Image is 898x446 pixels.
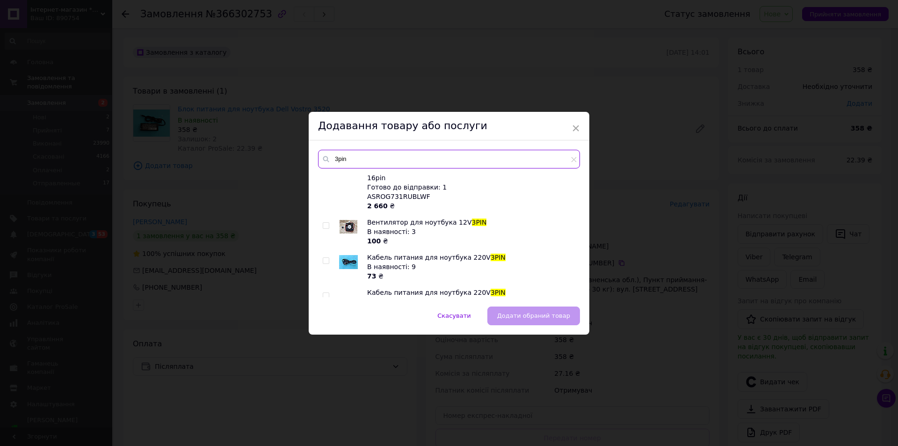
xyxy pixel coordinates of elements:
[367,254,491,261] span: Кабель питания для ноутбука 220V
[367,271,575,281] div: ₴
[572,120,580,136] span: ×
[367,262,575,271] div: В наявності: 9
[318,150,580,168] input: Пошук за товарами та послугами
[491,289,506,296] span: 3PIN
[367,201,575,211] div: ₴
[491,254,506,261] span: 3PIN
[367,237,381,245] b: 100
[367,155,563,182] span: Клавиатура для ноутбука Asus Rog Strix G G731GT, G731GU, G731GV, G731GW, Scar 3 G731GV, G731GW RG...
[340,290,357,304] img: Кабель питания для ноутбука 220V 3PIN
[340,220,357,234] img: Вентилятор для ноутбука 12V 3PIN
[339,255,358,269] img: Кабель питания для ноутбука 220V 3PIN
[367,219,472,226] span: Вентилятор для ноутбука 12V
[437,312,471,319] span: Скасувати
[367,193,430,200] span: ASROG731RUBLWF
[472,219,487,226] span: 3PIN
[367,236,575,246] div: ₴
[367,202,388,210] b: 2 660
[367,272,376,280] b: 73
[367,289,491,296] span: Кабель питания для ноутбука 220V
[309,112,589,140] div: Додавання товару або послуги
[427,307,480,325] button: Скасувати
[367,227,575,236] div: В наявності: 3
[367,183,575,192] div: Готово до відправки: 1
